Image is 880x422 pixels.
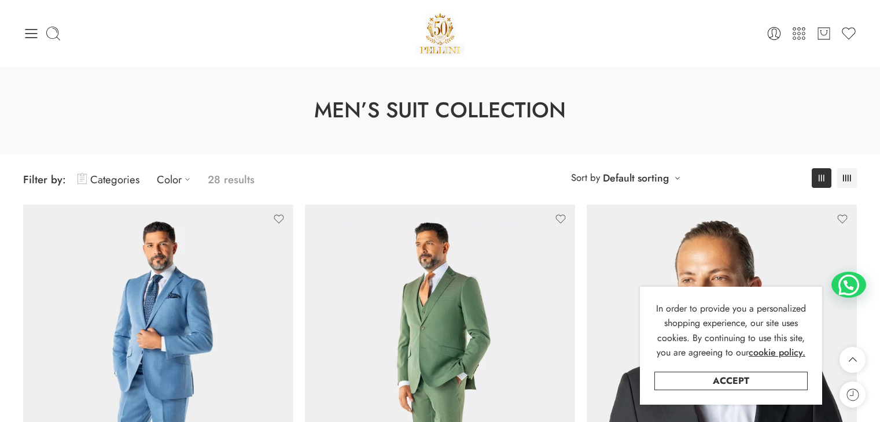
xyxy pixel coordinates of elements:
span: In order to provide you a personalized shopping experience, our site uses cookies. By continuing ... [656,302,806,360]
a: Color [157,166,196,193]
a: Pellini - [415,9,465,58]
a: Login / Register [766,25,782,42]
a: Cart [816,25,832,42]
a: cookie policy. [749,345,805,360]
h1: Men’s Suit Collection [29,95,851,125]
a: Default sorting [603,170,669,186]
img: Pellini [415,9,465,58]
p: 28 results [208,166,255,193]
a: Categories [78,166,139,193]
a: Wishlist [841,25,857,42]
a: Accept [654,372,808,390]
span: Sort by [571,168,600,187]
span: Filter by: [23,172,66,187]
